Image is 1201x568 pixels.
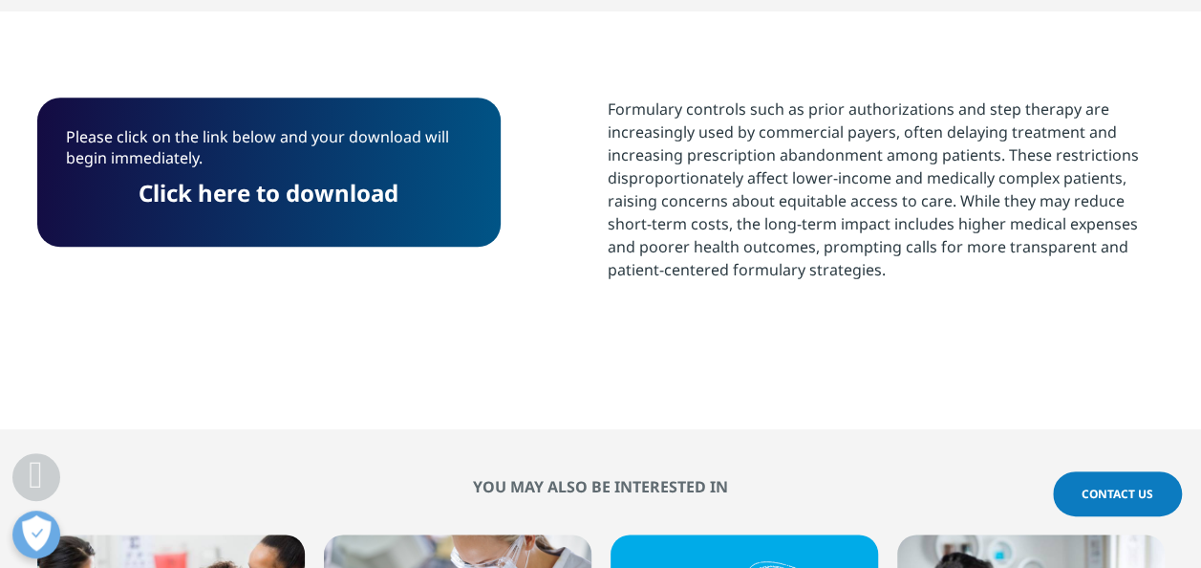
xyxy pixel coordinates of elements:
p: Formulary controls such as prior authorizations and step therapy are increasingly used by commerc... [608,98,1165,295]
a: Click here to download [139,177,398,208]
span: Contact Us [1082,486,1153,502]
a: Contact Us [1053,471,1182,516]
p: Please click on the link below and your download will begin immediately. [66,126,472,183]
h2: You may also be interested in [37,477,1165,496]
button: Open Preferences [12,511,60,558]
